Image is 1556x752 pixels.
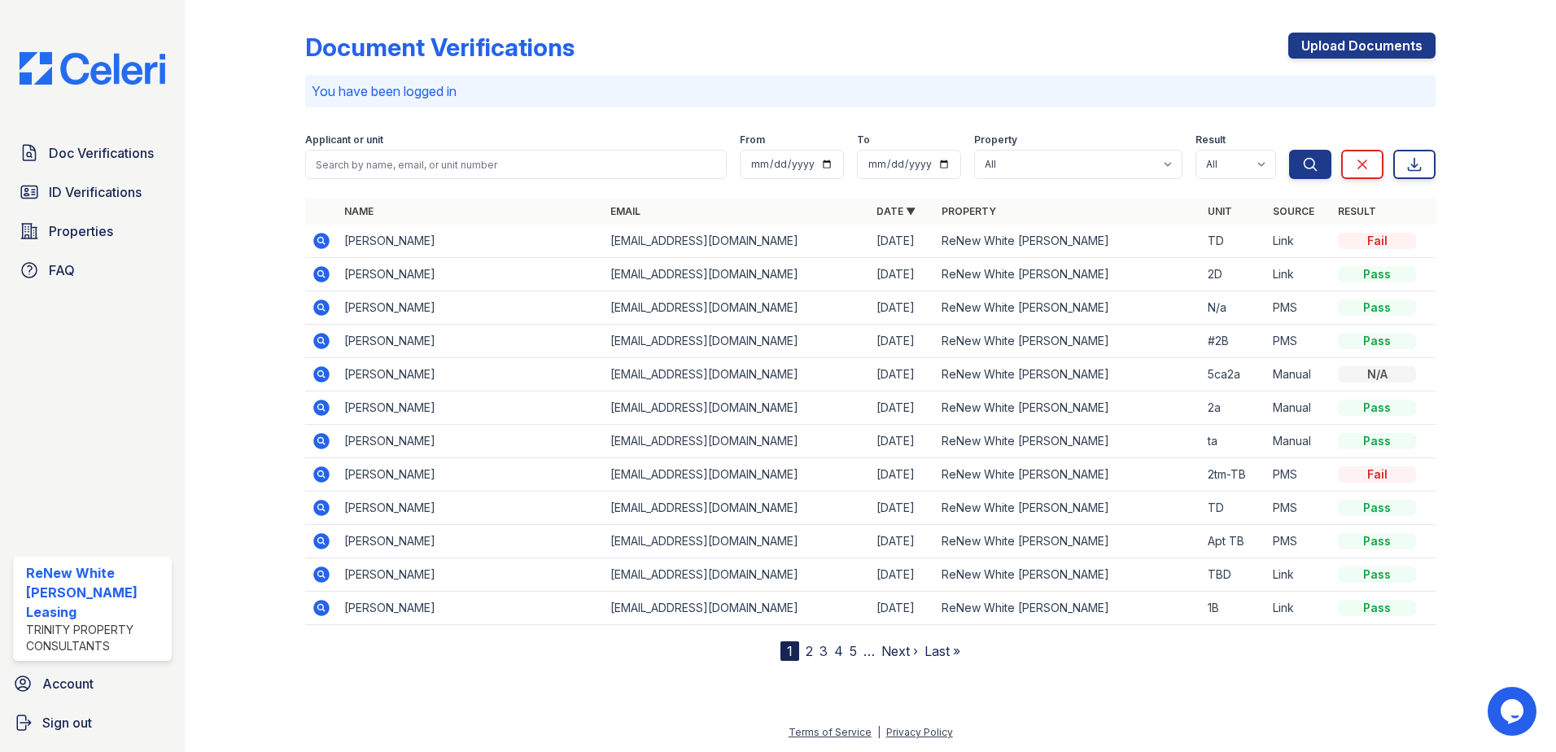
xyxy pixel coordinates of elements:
div: Pass [1338,566,1416,583]
td: PMS [1266,291,1331,325]
a: Source [1273,205,1314,217]
td: [PERSON_NAME] [338,425,604,458]
td: Manual [1266,425,1331,458]
div: Fail [1338,233,1416,249]
div: Pass [1338,600,1416,616]
td: ReNew White [PERSON_NAME] [935,291,1201,325]
a: 2 [806,643,813,659]
td: [EMAIL_ADDRESS][DOMAIN_NAME] [604,291,870,325]
td: N/a [1201,291,1266,325]
div: Trinity Property Consultants [26,622,165,654]
td: ReNew White [PERSON_NAME] [935,458,1201,492]
span: ID Verifications [49,182,142,202]
td: [EMAIL_ADDRESS][DOMAIN_NAME] [604,525,870,558]
td: 5ca2a [1201,358,1266,391]
a: 4 [834,643,843,659]
td: [PERSON_NAME] [338,458,604,492]
td: Apt TB [1201,525,1266,558]
td: ReNew White [PERSON_NAME] [935,425,1201,458]
td: Manual [1266,358,1331,391]
a: Result [1338,205,1376,217]
a: Account [7,667,178,700]
td: Link [1266,225,1331,258]
td: PMS [1266,525,1331,558]
a: Property [942,205,996,217]
div: Pass [1338,533,1416,549]
div: ReNew White [PERSON_NAME] Leasing [26,563,165,622]
a: Date ▼ [876,205,916,217]
td: #2B [1201,325,1266,358]
a: FAQ [13,254,172,286]
td: ta [1201,425,1266,458]
td: [PERSON_NAME] [338,358,604,391]
td: [EMAIL_ADDRESS][DOMAIN_NAME] [604,458,870,492]
td: ReNew White [PERSON_NAME] [935,258,1201,291]
td: [PERSON_NAME] [338,592,604,625]
a: Upload Documents [1288,33,1436,59]
td: [PERSON_NAME] [338,291,604,325]
td: ReNew White [PERSON_NAME] [935,525,1201,558]
td: TBD [1201,558,1266,592]
a: Privacy Policy [886,726,953,738]
a: 5 [850,643,857,659]
td: [DATE] [870,291,935,325]
td: [DATE] [870,592,935,625]
a: Properties [13,215,172,247]
td: ReNew White [PERSON_NAME] [935,325,1201,358]
div: Fail [1338,466,1416,483]
a: Email [610,205,640,217]
div: Document Verifications [305,33,575,62]
td: PMS [1266,492,1331,525]
td: ReNew White [PERSON_NAME] [935,592,1201,625]
td: [EMAIL_ADDRESS][DOMAIN_NAME] [604,425,870,458]
td: ReNew White [PERSON_NAME] [935,558,1201,592]
p: You have been logged in [312,81,1429,101]
div: Pass [1338,299,1416,316]
td: [EMAIL_ADDRESS][DOMAIN_NAME] [604,391,870,425]
span: … [863,641,875,661]
td: [PERSON_NAME] [338,558,604,592]
td: [DATE] [870,458,935,492]
input: Search by name, email, or unit number [305,150,727,179]
td: PMS [1266,458,1331,492]
td: [DATE] [870,425,935,458]
td: [EMAIL_ADDRESS][DOMAIN_NAME] [604,592,870,625]
td: [PERSON_NAME] [338,391,604,425]
td: [DATE] [870,325,935,358]
td: [EMAIL_ADDRESS][DOMAIN_NAME] [604,492,870,525]
img: CE_Logo_Blue-a8612792a0a2168367f1c8372b55b34899dd931a85d93a1a3d3e32e68fde9ad4.png [7,52,178,85]
div: N/A [1338,366,1416,383]
td: [DATE] [870,492,935,525]
td: [DATE] [870,391,935,425]
a: Unit [1208,205,1232,217]
a: Sign out [7,706,178,739]
span: Properties [49,221,113,241]
td: [PERSON_NAME] [338,492,604,525]
td: 2a [1201,391,1266,425]
label: Property [974,133,1017,146]
td: [DATE] [870,525,935,558]
label: Applicant or unit [305,133,383,146]
span: Sign out [42,713,92,732]
td: 2tm-TB [1201,458,1266,492]
td: Link [1266,258,1331,291]
td: [PERSON_NAME] [338,225,604,258]
td: PMS [1266,325,1331,358]
td: 2D [1201,258,1266,291]
td: ReNew White [PERSON_NAME] [935,391,1201,425]
td: TD [1201,492,1266,525]
a: 3 [820,643,828,659]
a: ID Verifications [13,176,172,208]
span: Doc Verifications [49,143,154,163]
td: [PERSON_NAME] [338,325,604,358]
a: Name [344,205,374,217]
a: Doc Verifications [13,137,172,169]
td: [PERSON_NAME] [338,258,604,291]
a: Next › [881,643,918,659]
td: [PERSON_NAME] [338,525,604,558]
td: [EMAIL_ADDRESS][DOMAIN_NAME] [604,558,870,592]
td: [DATE] [870,358,935,391]
td: Link [1266,592,1331,625]
td: [DATE] [870,225,935,258]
